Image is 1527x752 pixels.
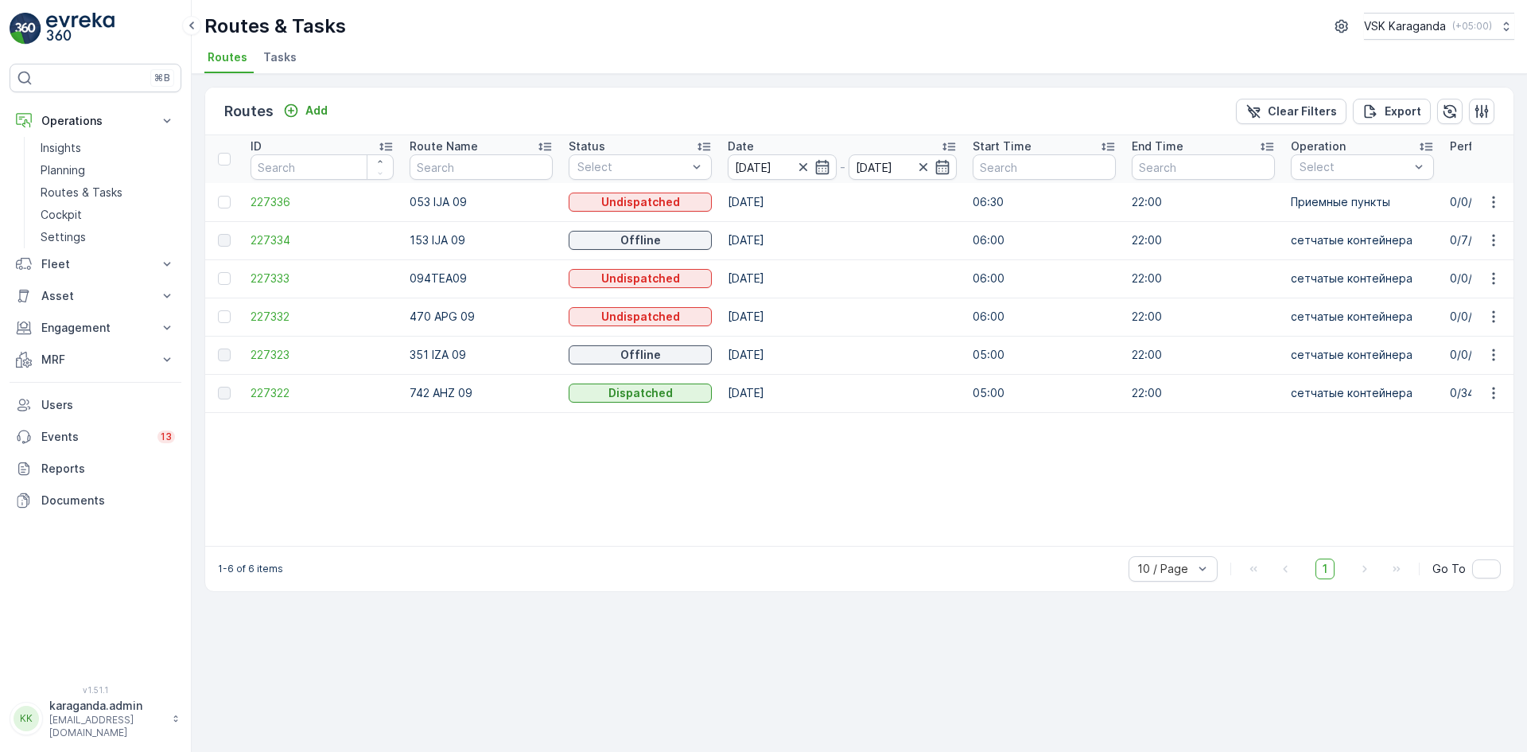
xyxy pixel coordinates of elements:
[1364,18,1446,34] p: VSK Karaganda
[569,231,712,250] button: Offline
[251,385,394,401] a: 227322
[1364,13,1514,40] button: VSK Karaganda(+05:00)
[218,310,231,323] div: Toggle Row Selected
[1132,232,1275,248] p: 22:00
[41,429,148,445] p: Events
[41,461,175,477] p: Reports
[49,714,164,739] p: [EMAIL_ADDRESS][DOMAIN_NAME]
[1291,385,1434,401] p: сетчатыe контейнера
[569,307,712,326] button: Undispatched
[1291,271,1434,286] p: сетчатыe контейнера
[34,204,181,226] a: Cockpit
[305,103,328,119] p: Add
[251,194,394,210] span: 227336
[46,13,115,45] img: logo_light-DOdMpM7g.png
[10,248,181,280] button: Fleet
[10,453,181,485] a: Reports
[49,698,164,714] p: karaganda.admin
[569,345,712,364] button: Offline
[1132,194,1275,210] p: 22:00
[1132,271,1275,286] p: 22:00
[10,685,181,695] span: v 1.51.1
[973,138,1032,154] p: Start Time
[720,183,965,221] td: [DATE]
[1132,385,1275,401] p: 22:00
[601,194,680,210] p: Undispatched
[620,347,661,363] p: Offline
[720,259,965,298] td: [DATE]
[1268,103,1337,119] p: Clear Filters
[10,105,181,137] button: Operations
[1236,99,1346,124] button: Clear Filters
[1432,561,1466,577] span: Go To
[224,100,274,123] p: Routes
[277,101,334,120] button: Add
[251,232,394,248] a: 227334
[34,226,181,248] a: Settings
[410,385,553,401] p: 742 AHZ 09
[577,159,687,175] p: Select
[601,309,680,325] p: Undispatched
[840,158,845,177] p: -
[10,312,181,344] button: Engagement
[10,389,181,421] a: Users
[569,269,712,288] button: Undispatched
[218,234,231,247] div: Toggle Row Selected
[410,154,553,180] input: Search
[41,397,175,413] p: Users
[41,207,82,223] p: Cockpit
[10,421,181,453] a: Events13
[251,309,394,325] a: 227332
[154,72,170,84] p: ⌘B
[569,384,712,403] button: Dispatched
[1291,194,1434,210] p: Приемные пункты
[251,347,394,363] span: 227323
[218,349,231,361] div: Toggle Row Selected
[410,347,553,363] p: 351 IZA 09
[1300,159,1409,175] p: Select
[208,49,247,65] span: Routes
[10,280,181,312] button: Asset
[1385,103,1421,119] p: Export
[34,159,181,181] a: Planning
[1291,309,1434,325] p: сетчатыe контейнера
[1132,154,1275,180] input: Search
[720,336,965,374] td: [DATE]
[973,194,1116,210] p: 06:30
[973,271,1116,286] p: 06:00
[218,196,231,208] div: Toggle Row Selected
[251,138,262,154] p: ID
[1315,559,1335,579] span: 1
[14,706,39,731] div: KK
[410,232,553,248] p: 153 IJA 09
[973,232,1116,248] p: 06:00
[41,320,150,336] p: Engagement
[728,138,754,154] p: Date
[1132,309,1275,325] p: 22:00
[10,344,181,376] button: MRF
[251,271,394,286] span: 227333
[263,49,297,65] span: Tasks
[41,256,150,272] p: Fleet
[41,288,150,304] p: Asset
[720,374,965,412] td: [DATE]
[41,352,150,368] p: MRF
[41,140,81,156] p: Insights
[1450,138,1521,154] p: Performance
[10,485,181,516] a: Documents
[973,309,1116,325] p: 06:00
[1291,232,1434,248] p: сетчатыe контейнера
[1452,20,1492,33] p: ( +05:00 )
[569,193,712,212] button: Undispatched
[251,154,394,180] input: Search
[1291,347,1434,363] p: сетчатыe контейнера
[410,194,553,210] p: 053 IJA 09
[1132,138,1183,154] p: End Time
[569,138,605,154] p: Status
[218,563,283,575] p: 1-6 of 6 items
[10,698,181,739] button: KKkaraganda.admin[EMAIL_ADDRESS][DOMAIN_NAME]
[1132,347,1275,363] p: 22:00
[620,232,661,248] p: Offline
